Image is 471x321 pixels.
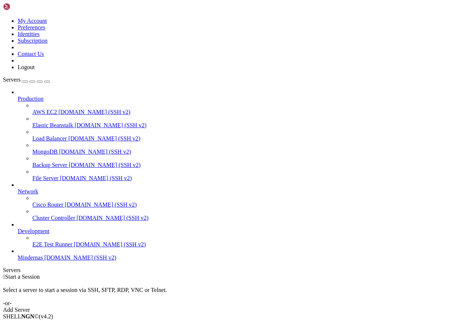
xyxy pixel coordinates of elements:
li: E2E Test Runner [DOMAIN_NAME] (SSH v2) [32,235,468,248]
li: File Server [DOMAIN_NAME] (SSH v2) [32,168,468,182]
span: Servers [3,76,21,83]
div: Add Server [3,307,468,313]
li: Elastic Beanstalk [DOMAIN_NAME] (SSH v2) [32,115,468,129]
span: 4.2.0 [39,313,53,320]
span: Cisco Router [32,201,63,208]
span: [DOMAIN_NAME] (SSH v2) [69,162,141,168]
li: AWS EC2 [DOMAIN_NAME] (SSH v2) [32,102,468,115]
a: Contact Us [18,51,44,57]
a: AWS EC2 [DOMAIN_NAME] (SSH v2) [32,109,468,115]
a: File Server [DOMAIN_NAME] (SSH v2) [32,175,468,182]
span: [DOMAIN_NAME] (SSH v2) [68,135,141,142]
span: Production [18,96,43,102]
li: Mindernas [DOMAIN_NAME] (SSH v2) [18,248,468,261]
b: NGN [21,313,35,320]
a: Servers [3,76,50,83]
span: [DOMAIN_NAME] (SSH v2) [44,254,116,261]
a: Network [18,188,468,195]
span: [DOMAIN_NAME] (SSH v2) [74,241,146,247]
span: AWS EC2 [32,109,57,115]
div: Select a server to start a session via SSH, SFTP, RDP, VNC or Telnet. -or- [3,280,468,307]
li: Network [18,182,468,221]
span: Development [18,228,49,234]
li: Load Balancer [DOMAIN_NAME] (SSH v2) [32,129,468,142]
span: E2E Test Runner [32,241,72,247]
span: Backup Server [32,162,67,168]
span: [DOMAIN_NAME] (SSH v2) [59,149,131,155]
a: Subscription [18,38,47,44]
a: Cisco Router [DOMAIN_NAME] (SSH v2) [32,201,468,208]
a: Development [18,228,468,235]
li: Production [18,89,468,182]
a: Cluster Controller [DOMAIN_NAME] (SSH v2) [32,215,468,221]
li: Cluster Controller [DOMAIN_NAME] (SSH v2) [32,208,468,221]
span: SHELL © [3,313,53,320]
span: [DOMAIN_NAME] (SSH v2) [75,122,147,128]
a: Elastic Beanstalk [DOMAIN_NAME] (SSH v2) [32,122,468,129]
span: MongoDB [32,149,57,155]
div: Servers [3,267,468,274]
img: Shellngn [3,3,45,10]
a: Load Balancer [DOMAIN_NAME] (SSH v2) [32,135,468,142]
li: Backup Server [DOMAIN_NAME] (SSH v2) [32,155,468,168]
a: E2E Test Runner [DOMAIN_NAME] (SSH v2) [32,241,468,248]
span: Start a Session [5,274,40,280]
a: My Account [18,18,47,24]
li: Cisco Router [DOMAIN_NAME] (SSH v2) [32,195,468,208]
span: Load Balancer [32,135,67,142]
li: Development [18,221,468,248]
a: Production [18,96,468,102]
span: Elastic Beanstalk [32,122,73,128]
a: MongoDB [DOMAIN_NAME] (SSH v2) [32,149,468,155]
a: Mindernas [DOMAIN_NAME] (SSH v2) [18,254,468,261]
span: [DOMAIN_NAME] (SSH v2) [59,109,131,115]
span: [DOMAIN_NAME] (SSH v2) [65,201,137,208]
span: Mindernas [18,254,43,261]
a: Identities [18,31,40,37]
a: Logout [18,64,35,70]
span: Cluster Controller [32,215,75,221]
span:  [3,274,5,280]
span: [DOMAIN_NAME] (SSH v2) [60,175,132,181]
span: File Server [32,175,59,181]
span: [DOMAIN_NAME] (SSH v2) [77,215,149,221]
li: MongoDB [DOMAIN_NAME] (SSH v2) [32,142,468,155]
a: Backup Server [DOMAIN_NAME] (SSH v2) [32,162,468,168]
span: Network [18,188,38,195]
a: Preferences [18,24,45,31]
